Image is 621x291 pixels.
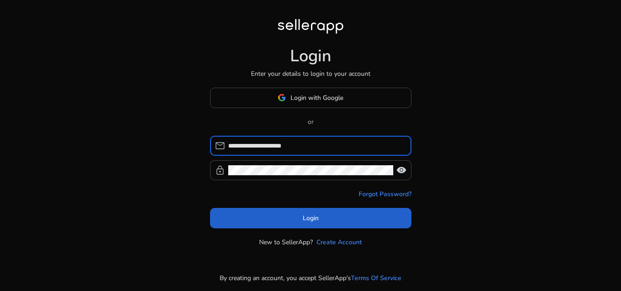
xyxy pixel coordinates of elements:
[215,140,225,151] span: mail
[278,94,286,102] img: google-logo.svg
[210,117,411,127] p: or
[251,69,371,79] p: Enter your details to login to your account
[351,273,401,283] a: Terms Of Service
[290,93,343,103] span: Login with Google
[396,165,407,176] span: visibility
[316,237,362,247] a: Create Account
[303,213,319,223] span: Login
[215,165,225,176] span: lock
[290,46,331,66] h1: Login
[359,189,411,199] a: Forgot Password?
[259,237,313,247] p: New to SellerApp?
[210,208,411,228] button: Login
[210,88,411,108] button: Login with Google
